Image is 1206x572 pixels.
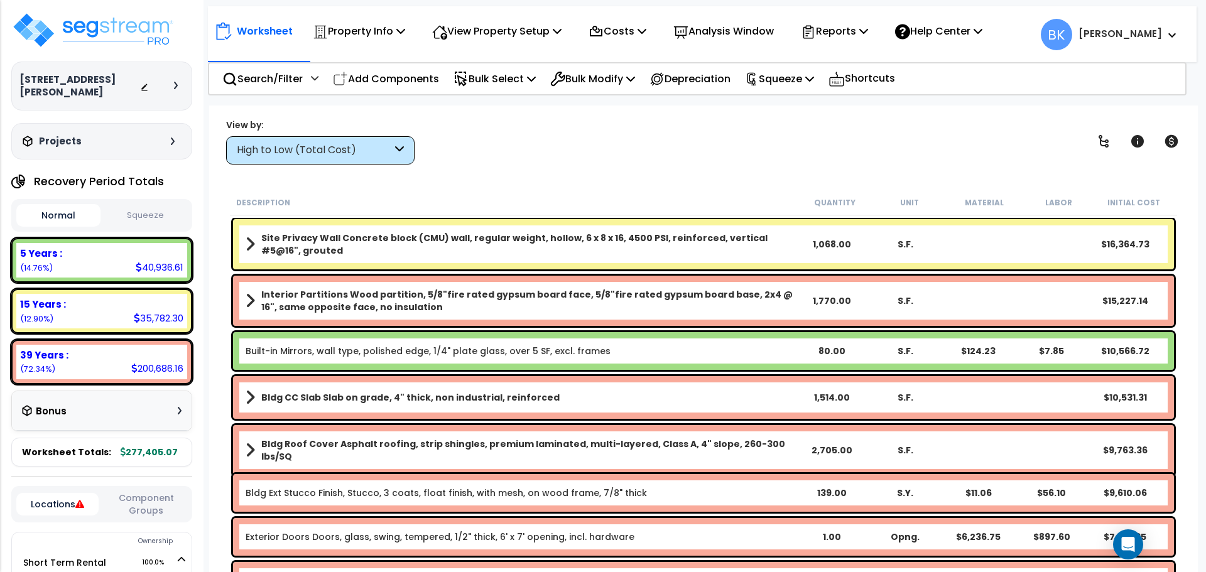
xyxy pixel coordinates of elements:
[795,444,869,456] div: 2,705.00
[649,70,731,87] p: Depreciation
[20,313,53,324] small: 12.898935120399926%
[1089,487,1162,499] div: $9,610.06
[1089,345,1162,357] div: $10,566.72
[326,64,446,94] div: Add Components
[226,119,415,131] div: View by:
[828,70,895,88] p: Shortcuts
[246,438,795,463] a: Assembly Title
[942,345,1015,357] div: $124.23
[237,143,392,158] div: High to Low (Total Cost)
[22,446,111,458] span: Worksheet Totals:
[20,348,68,362] b: 39 Years :
[11,11,175,49] img: logo_pro_r.png
[795,487,869,499] div: 139.00
[1113,529,1143,559] div: Open Intercom Messenger
[20,247,62,260] b: 5 Years :
[104,205,188,227] button: Squeeze
[745,70,814,87] p: Squeeze
[246,531,634,543] a: Individual Item
[105,491,187,517] button: Component Groups
[869,487,942,499] div: S.Y.
[236,198,290,208] small: Description
[20,298,66,311] b: 15 Years :
[16,493,99,515] button: Locations
[869,531,942,543] div: Opng.
[261,232,795,257] b: Site Privacy Wall Concrete block (CMU) wall, regular weight, hollow, 6 x 8 x 16, 4500 PSI, reinfo...
[795,345,869,357] div: 80.00
[1015,345,1089,357] div: $7.85
[1107,198,1160,208] small: Initial Cost
[20,262,53,273] small: 14.756979748063005%
[869,345,942,357] div: S.F.
[795,238,869,251] div: 1,068.00
[121,446,178,458] b: 277,405.07
[1045,198,1072,208] small: Labor
[643,64,737,94] div: Depreciation
[246,389,795,406] a: Assembly Title
[246,288,795,313] a: Assembly Title
[1015,531,1089,543] div: $897.60
[1015,487,1089,499] div: $56.10
[1089,294,1162,307] div: $15,227.14
[261,391,560,404] b: Bldg CC Slab Slab on grade, 4" thick, non industrial, reinforced
[795,391,869,404] div: 1,514.00
[673,23,774,40] p: Analysis Window
[1041,19,1072,50] span: BK
[1089,531,1162,543] div: $7,134.35
[34,175,164,188] h4: Recovery Period Totals
[142,555,175,570] span: 100.0%
[16,204,100,227] button: Normal
[246,232,795,257] a: Assembly Title
[20,364,55,374] small: 72.34408513153707%
[942,531,1015,543] div: $6,236.75
[814,198,856,208] small: Quantity
[19,73,140,99] h3: [STREET_ADDRESS][PERSON_NAME]
[131,362,183,375] div: 200,686.16
[1089,444,1162,456] div: $9,763.36
[432,23,562,40] p: View Property Setup
[822,63,902,94] div: Shortcuts
[39,135,82,148] h3: Projects
[900,198,919,208] small: Unit
[801,23,868,40] p: Reports
[237,23,293,40] p: Worksheet
[313,23,405,40] p: Property Info
[222,70,303,87] p: Search/Filter
[1078,27,1162,40] b: [PERSON_NAME]
[134,311,183,325] div: 35,782.30
[869,238,942,251] div: S.F.
[23,556,106,569] a: Short Term Rental 100.0%
[795,294,869,307] div: 1,770.00
[261,288,795,313] b: Interior Partitions Wood partition, 5/8"fire rated gypsum board face, 5/8"fire rated gypsum board...
[246,345,611,357] a: Individual Item
[261,438,795,463] b: Bldg Roof Cover Asphalt roofing, strip shingles, premium laminated, multi-layered, Class A, 4" sl...
[795,531,869,543] div: 1.00
[454,70,536,87] p: Bulk Select
[965,198,1004,208] small: Material
[333,70,439,87] p: Add Components
[36,406,67,417] h3: Bonus
[136,261,183,274] div: 40,936.61
[37,534,192,549] div: Ownership
[589,23,646,40] p: Costs
[1089,391,1162,404] div: $10,531.31
[942,487,1015,499] div: $11.06
[550,70,635,87] p: Bulk Modify
[895,23,982,40] p: Help Center
[246,487,647,499] a: Individual Item
[1089,238,1162,251] div: $16,364.73
[869,444,942,456] div: S.F.
[869,294,942,307] div: S.F.
[869,391,942,404] div: S.F.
